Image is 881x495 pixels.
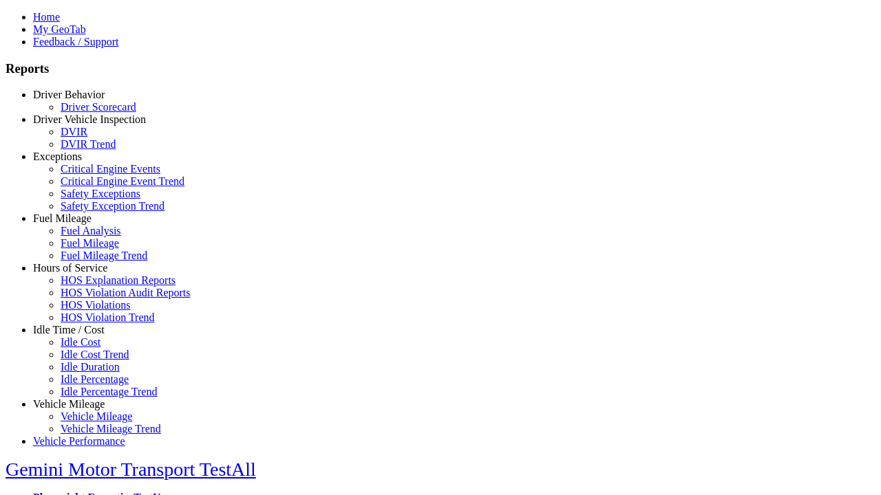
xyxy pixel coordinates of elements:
[61,287,191,298] a: HOS Violation Audit Reports
[61,373,129,385] a: Idle Percentage
[61,274,176,286] a: HOS Explanation Reports
[33,113,146,125] a: Driver Vehicle Inspection
[61,126,87,137] a: DVIR
[61,299,130,311] a: HOS Violations
[33,89,105,100] a: Driver Behavior
[6,459,256,480] a: Gemini Motor Transport TestAll
[33,212,92,224] a: Fuel Mileage
[61,175,184,187] a: Critical Engine Event Trend
[33,324,105,335] a: Idle Time / Cost
[61,163,160,175] a: Critical Engine Events
[61,423,161,434] a: Vehicle Mileage Trend
[33,398,105,410] a: Vehicle Mileage
[33,36,118,47] a: Feedback / Support
[61,138,116,150] a: DVIR Trend
[61,386,157,397] a: Idle Percentage Trend
[61,410,132,422] a: Vehicle Mileage
[61,188,140,199] a: Safety Exceptions
[33,23,86,35] a: My GeoTab
[61,225,121,236] a: Fuel Analysis
[33,435,125,447] a: Vehicle Performance
[33,151,82,162] a: Exceptions
[6,61,875,76] h3: Reports
[61,250,147,261] a: Fuel Mileage Trend
[61,101,136,113] a: Driver Scorecard
[61,237,119,249] a: Fuel Mileage
[61,336,100,348] a: Idle Cost
[61,311,155,323] a: HOS Violation Trend
[33,262,107,274] a: Hours of Service
[61,349,129,360] a: Idle Cost Trend
[61,200,164,212] a: Safety Exception Trend
[33,11,60,23] a: Home
[61,361,120,373] a: Idle Duration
